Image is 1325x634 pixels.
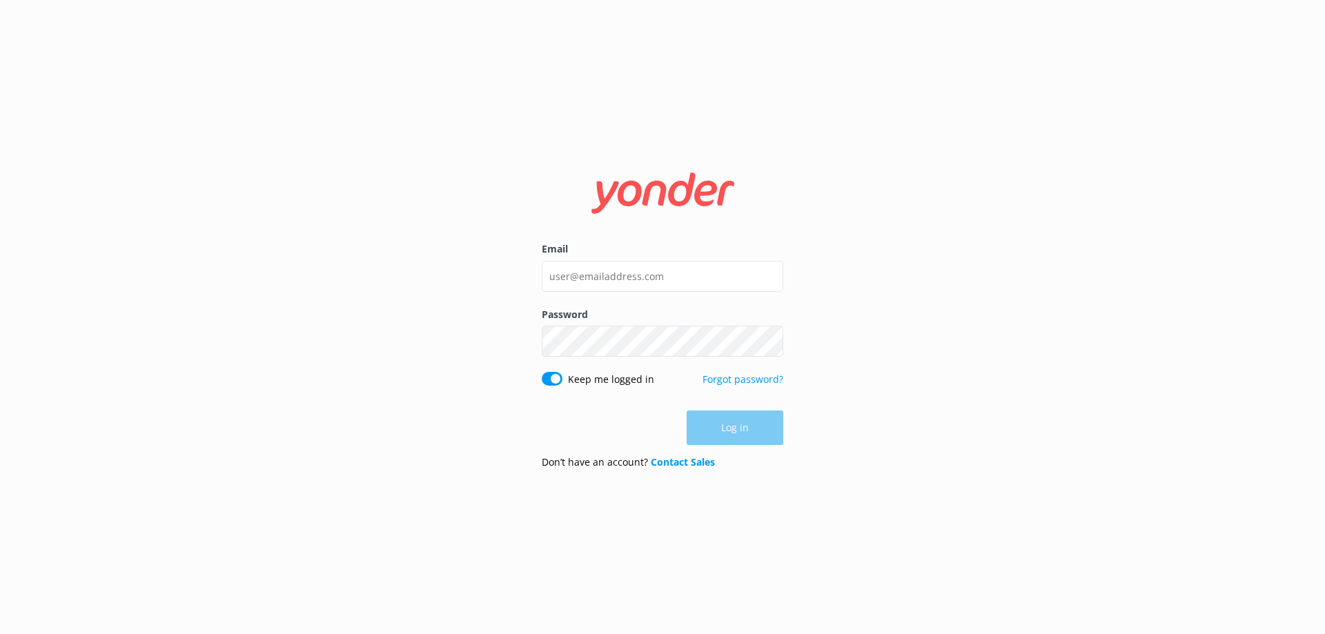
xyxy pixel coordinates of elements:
p: Don’t have an account? [542,455,715,470]
a: Forgot password? [703,373,783,386]
button: Show password [756,328,783,355]
input: user@emailaddress.com [542,261,783,292]
a: Contact Sales [651,455,715,468]
label: Password [542,307,783,322]
label: Email [542,241,783,257]
label: Keep me logged in [568,372,654,387]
